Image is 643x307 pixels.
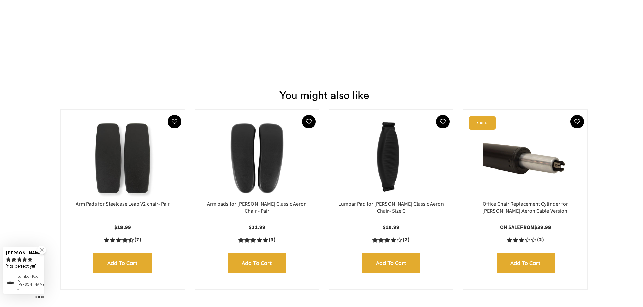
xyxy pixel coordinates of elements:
[383,224,399,231] span: $19.99
[68,116,178,201] a: Arm Pads for Steelcase Leap V2 chair- Pair - chairorama Arm Pads for Steelcase Leap V2 chair- Pai...
[362,253,420,273] input: Add to Cart
[477,121,487,125] text: SALE
[17,275,41,291] div: Lumbar Pad for Herman Miller Classic Aeron Chair- Size B
[338,200,444,214] a: Lumbar Pad for [PERSON_NAME] Classic Aeron Chair- Size C
[403,236,410,243] span: (2)
[336,116,447,201] img: Lumbar Pad for Herman Miller Classic Aeron Chair- Size C - chairorama
[500,224,520,231] strong: On Sale
[470,116,581,201] img: Office Chair Replacement Cylinder for Herman Miller Aeron Cable Version. - chairorama
[5,81,643,102] h1: You might also like
[207,200,307,214] a: Arm pads for [PERSON_NAME] Classic Aeron Chair - Pair
[470,236,581,243] a: 3.0 rating (2 votes)
[17,257,22,262] svg: rating icon full
[68,116,178,201] img: Arm Pads for Steelcase Leap V2 chair- Pair - chairorama
[228,253,286,273] input: Add to Cart
[134,236,141,243] span: (7)
[497,253,555,273] input: Add to Cart
[302,115,316,128] button: Add To Wishlist
[93,253,152,273] input: Add to Cart
[76,200,170,207] a: Arm Pads for Steelcase Leap V2 chair- Pair
[249,224,265,231] span: $21.99
[202,116,312,201] img: Arm pads for Herman Miller Classic Aeron Chair - Pair - chairorama
[202,116,312,201] a: Arm pads for Herman Miller Classic Aeron Chair - Pair - chairorama Arm pads for Herman Miller Cla...
[534,224,551,231] span: $39.99
[168,115,181,128] button: Add To Wishlist
[336,236,447,243] a: 4.0 rating (2 votes)
[470,116,581,201] a: Office Chair Replacement Cylinder for Herman Miller Aeron Cable Version. - chairorama Office Chai...
[537,236,544,243] span: (2)
[202,236,312,243] a: 5.0 rating (3 votes)
[570,115,584,128] button: Add To Wishlist
[6,263,41,270] div: fits perfectly!!!
[22,257,27,262] svg: rating icon full
[436,115,450,128] button: Add To Wishlist
[114,224,131,231] span: $18.99
[482,200,569,214] a: Office Chair Replacement Cylinder for [PERSON_NAME] Aeron Cable Version.
[28,257,32,262] svg: rating icon full
[6,257,11,262] svg: rating icon full
[68,236,178,243] a: 4.4 rating (7 votes)
[470,224,581,231] p: from
[269,236,276,243] span: (3)
[336,116,447,201] a: Lumbar Pad for Herman Miller Classic Aeron Chair- Size C - chairorama Lumbar Pad for Herman Mille...
[11,257,16,262] svg: rating icon full
[6,248,41,256] div: [PERSON_NAME]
